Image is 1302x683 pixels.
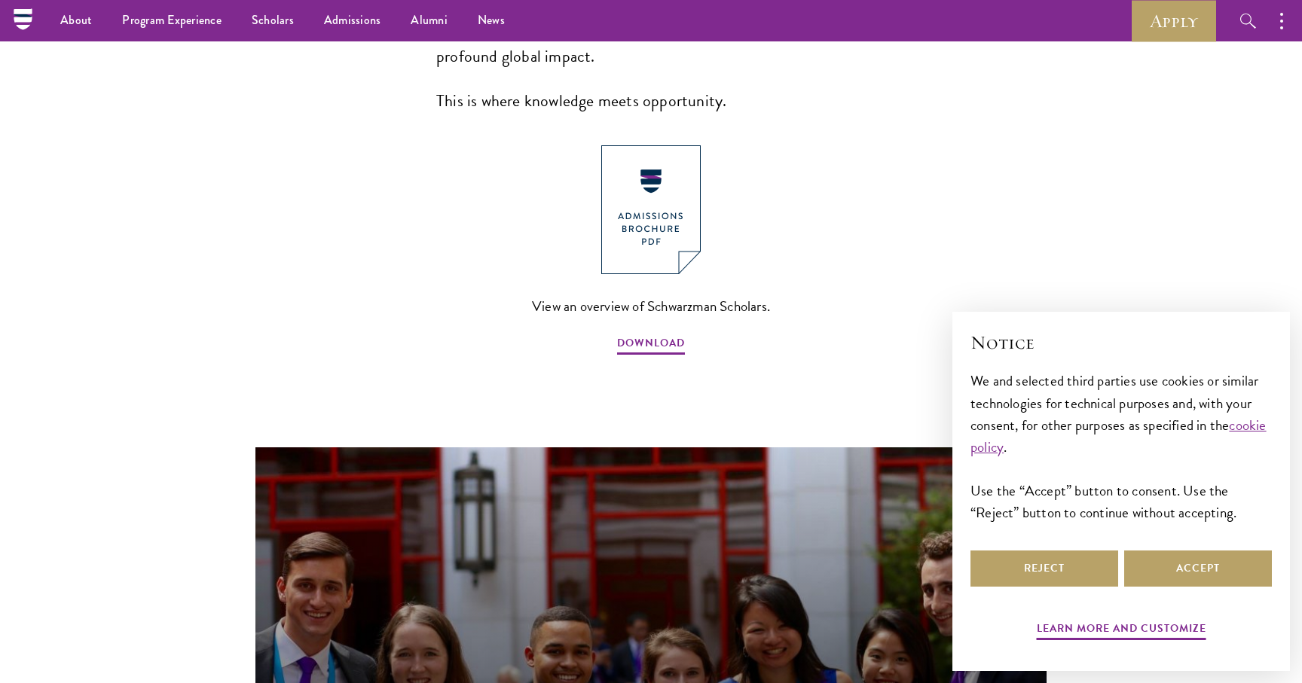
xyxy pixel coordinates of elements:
button: Accept [1124,550,1272,587]
button: Reject [970,550,1118,587]
h2: Notice [970,330,1272,355]
span: View an overview of Schwarzman Scholars. [532,294,770,319]
a: cookie policy [970,414,1267,458]
p: This is where knowledge meets opportunity. [436,87,866,115]
div: We and selected third parties use cookies or similar technologies for technical purposes and, wit... [970,370,1272,523]
button: Learn more and customize [1037,619,1206,642]
span: DOWNLOAD [617,334,685,357]
a: View an overview of Schwarzman Scholars. DOWNLOAD [532,145,770,357]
